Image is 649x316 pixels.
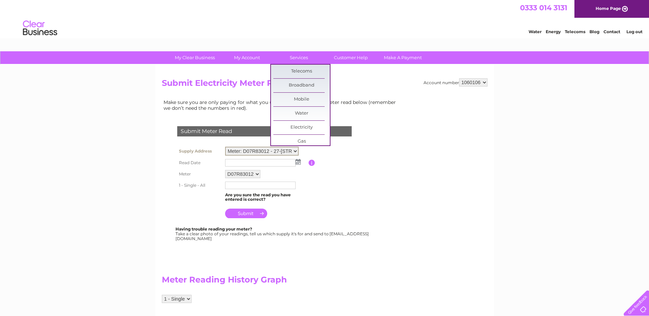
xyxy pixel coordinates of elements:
[626,29,642,34] a: Log out
[223,191,309,204] td: Are you sure the read you have entered is correct?
[529,29,542,34] a: Water
[271,51,327,64] a: Services
[162,275,401,288] h2: Meter Reading History Graph
[375,51,431,64] a: Make A Payment
[163,4,486,33] div: Clear Business is a trading name of Verastar Limited (registered in [GEOGRAPHIC_DATA] No. 3667643...
[176,180,223,191] th: 1 - Single - All
[520,3,567,12] a: 0333 014 3131
[309,160,315,166] input: Information
[323,51,379,64] a: Customer Help
[176,145,223,157] th: Supply Address
[273,79,330,92] a: Broadband
[424,78,488,87] div: Account number
[177,126,352,136] div: Submit Meter Read
[546,29,561,34] a: Energy
[273,107,330,120] a: Water
[176,157,223,168] th: Read Date
[565,29,585,34] a: Telecoms
[167,51,223,64] a: My Clear Business
[273,135,330,148] a: Gas
[23,18,57,39] img: logo.png
[273,65,330,78] a: Telecoms
[176,227,370,241] div: Take a clear photo of your readings, tell us which supply it's for and send to [EMAIL_ADDRESS][DO...
[225,209,267,218] input: Submit
[589,29,599,34] a: Blog
[162,78,488,91] h2: Submit Electricity Meter Read
[162,98,401,112] td: Make sure you are only paying for what you use. Simply enter your meter read below (remember we d...
[176,226,252,232] b: Having trouble reading your meter?
[273,93,330,106] a: Mobile
[273,121,330,134] a: Electricity
[176,168,223,180] th: Meter
[296,159,301,164] img: ...
[603,29,620,34] a: Contact
[219,51,275,64] a: My Account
